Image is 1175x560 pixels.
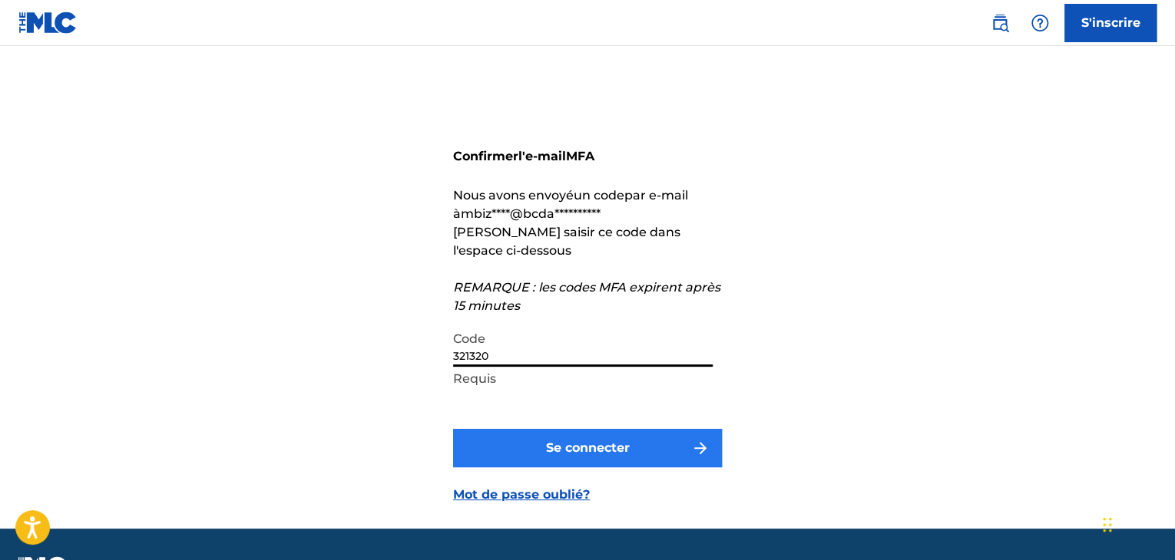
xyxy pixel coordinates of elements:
font: MFA [566,149,594,163]
font: Mot de passe oublié? [453,487,590,502]
font: Requis [453,371,496,386]
font: S'inscrire [1081,15,1140,30]
a: Recherche publique [985,8,1015,38]
a: S'inscrire [1064,4,1157,42]
img: recherche [991,14,1009,32]
font: Se connecter [546,440,630,455]
img: Logo du MLC [18,12,78,34]
iframe: Widget de discussion [1098,486,1175,560]
a: Mot de passe oublié? [453,486,590,504]
div: Glisser [1103,502,1112,548]
img: aide [1031,14,1049,32]
font: Nous avons envoyé [453,188,574,203]
font: Confirmer [453,149,518,163]
div: Aide [1024,8,1055,38]
div: Widget de chat [1098,486,1175,560]
font: REMARQUE : les codes MFA expirent après 15 minutes [453,280,720,313]
button: Se connecter [453,429,722,467]
font: l'e-mail [518,149,566,163]
font: un code [574,188,624,203]
font: [PERSON_NAME] saisir ce code dans l'espace ci-dessous [453,225,680,258]
img: f7272a7cc735f4ea7f67.svg [691,439,710,457]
